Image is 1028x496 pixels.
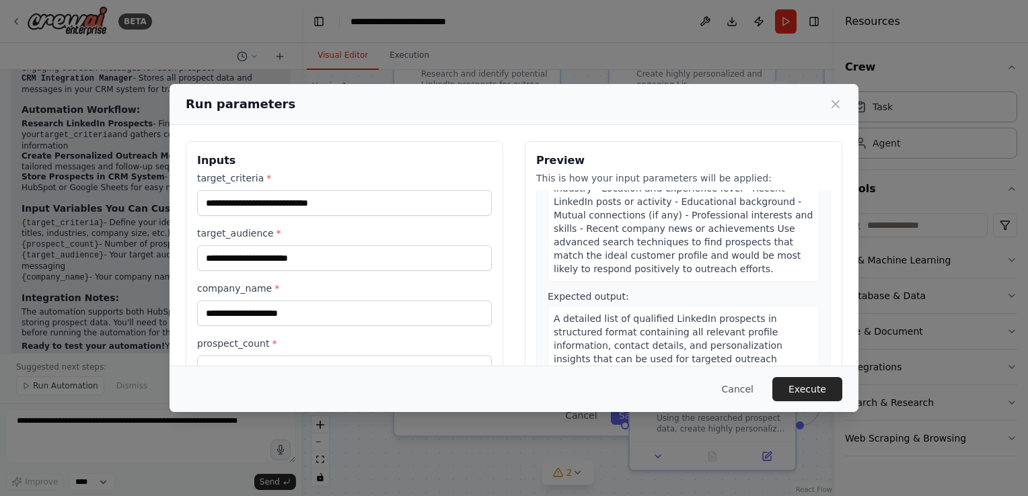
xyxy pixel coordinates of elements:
[772,377,842,401] button: Execute
[197,226,492,240] label: target_audience
[197,337,492,350] label: prospect_count
[536,153,831,169] h3: Preview
[536,171,831,185] p: This is how your input parameters will be applied:
[186,95,295,114] h2: Run parameters
[197,282,492,295] label: company_name
[554,313,782,378] span: A detailed list of qualified LinkedIn prospects in structured format containing all relevant prof...
[197,171,492,185] label: target_criteria
[548,291,629,302] span: Expected output:
[197,153,492,169] h3: Inputs
[711,377,764,401] button: Cancel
